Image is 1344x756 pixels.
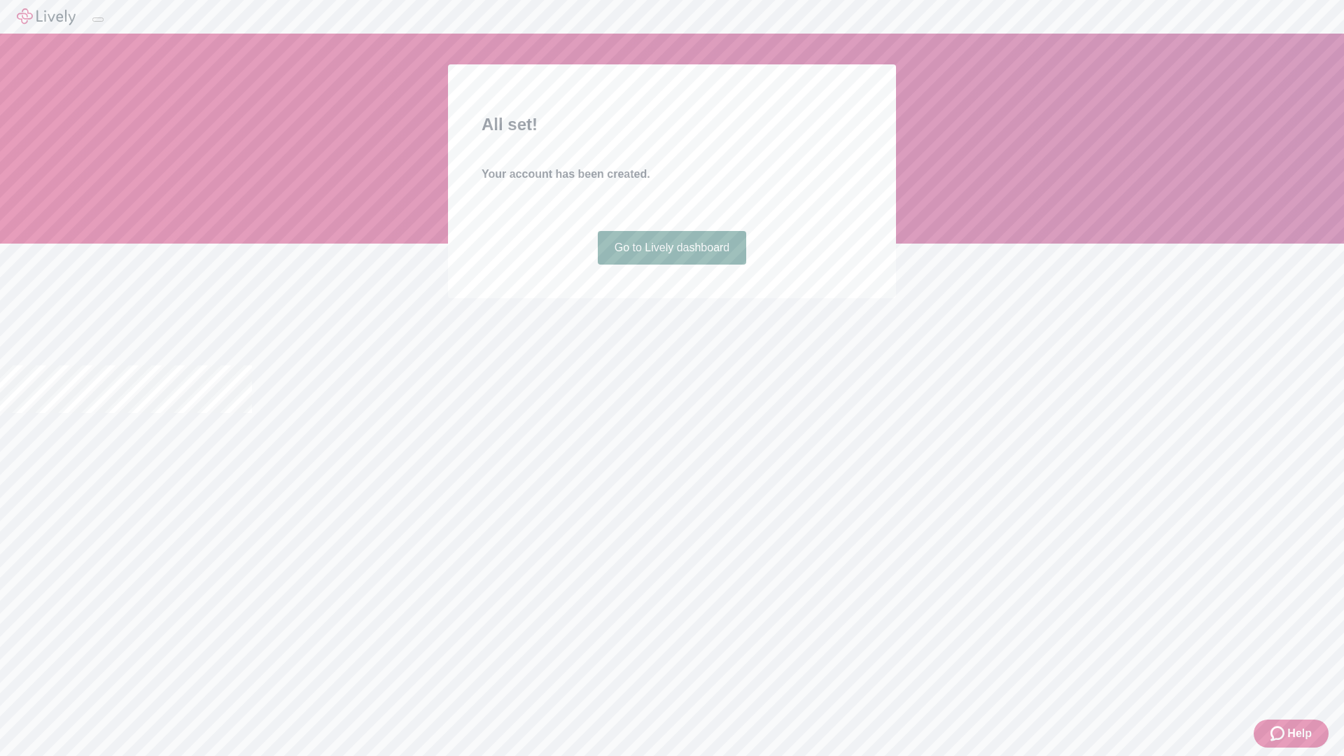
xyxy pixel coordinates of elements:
[598,231,747,265] a: Go to Lively dashboard
[482,166,862,183] h4: Your account has been created.
[1254,720,1329,748] button: Zendesk support iconHelp
[17,8,76,25] img: Lively
[1270,725,1287,742] svg: Zendesk support icon
[92,17,104,22] button: Log out
[1287,725,1312,742] span: Help
[482,112,862,137] h2: All set!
